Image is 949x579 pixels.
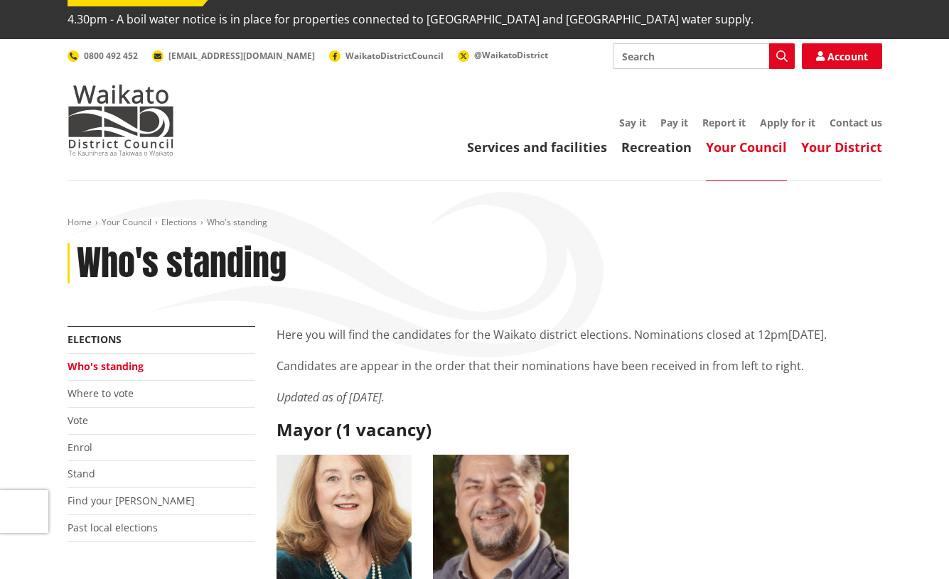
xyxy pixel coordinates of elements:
[68,494,195,507] a: Find your [PERSON_NAME]
[760,116,815,129] a: Apply for it
[207,216,267,228] span: Who's standing
[168,50,315,62] span: [EMAIL_ADDRESS][DOMAIN_NAME]
[621,139,692,156] a: Recreation
[102,216,151,228] a: Your Council
[68,386,134,400] a: Where to vote
[706,139,787,156] a: Your Council
[702,116,746,129] a: Report it
[660,116,688,129] a: Pay it
[68,6,754,32] span: 4.30pm - A boil water notice is in place for properties connected to [GEOGRAPHIC_DATA] and [GEOGR...
[613,43,795,69] input: Search input
[277,326,882,343] p: Here you will find the candidates for the Waikato district elections. Nominations closed at 12pm[...
[68,467,95,480] a: Stand
[68,440,92,454] a: Enrol
[152,50,315,62] a: [EMAIL_ADDRESS][DOMAIN_NAME]
[68,413,88,427] a: Vote
[474,49,548,61] span: @WaikatoDistrict
[619,116,646,129] a: Say it
[277,357,882,374] p: Candidates are appear in the order that their nominations have been received in from left to right.
[802,43,882,69] a: Account
[467,139,607,156] a: Services and facilities
[68,50,138,62] a: 0800 492 452
[84,50,138,62] span: 0800 492 452
[68,521,158,534] a: Past local elections
[68,216,92,228] a: Home
[68,217,882,229] nav: breadcrumb
[884,519,935,570] iframe: Messenger Launcher
[277,418,431,441] strong: Mayor (1 vacancy)
[458,49,548,61] a: @WaikatoDistrict
[345,50,444,62] span: WaikatoDistrictCouncil
[801,139,882,156] a: Your District
[68,85,174,156] img: Waikato District Council - Te Kaunihera aa Takiwaa o Waikato
[830,116,882,129] a: Contact us
[161,216,197,228] a: Elections
[329,50,444,62] a: WaikatoDistrictCouncil
[68,332,122,346] a: Elections
[68,359,144,373] a: Who's standing
[77,243,286,284] h1: Who's standing
[277,389,385,405] em: Updated as of [DATE].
